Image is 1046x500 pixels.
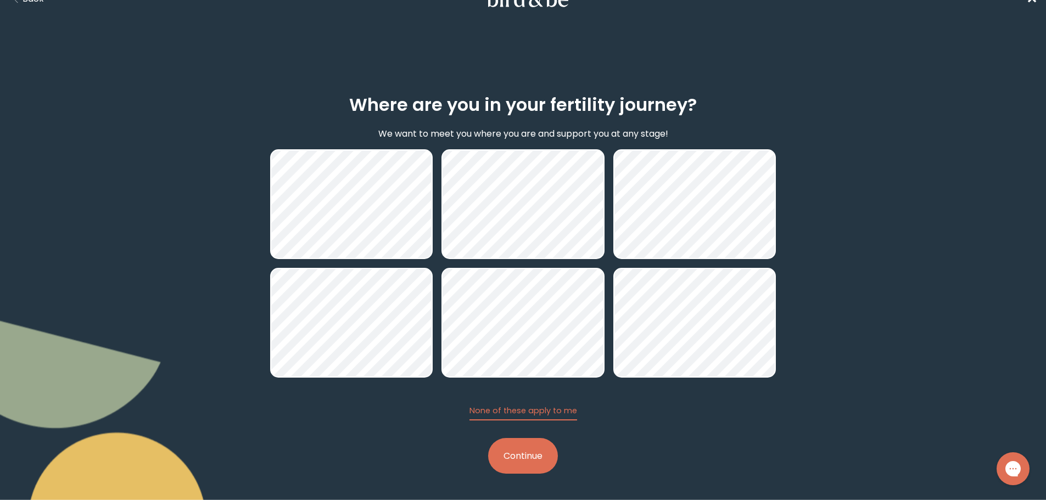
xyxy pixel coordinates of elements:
[349,92,697,118] h2: Where are you in your fertility journey?
[378,127,668,141] p: We want to meet you where you are and support you at any stage!
[488,438,558,474] button: Continue
[991,448,1035,489] iframe: Gorgias live chat messenger
[469,405,577,420] button: None of these apply to me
